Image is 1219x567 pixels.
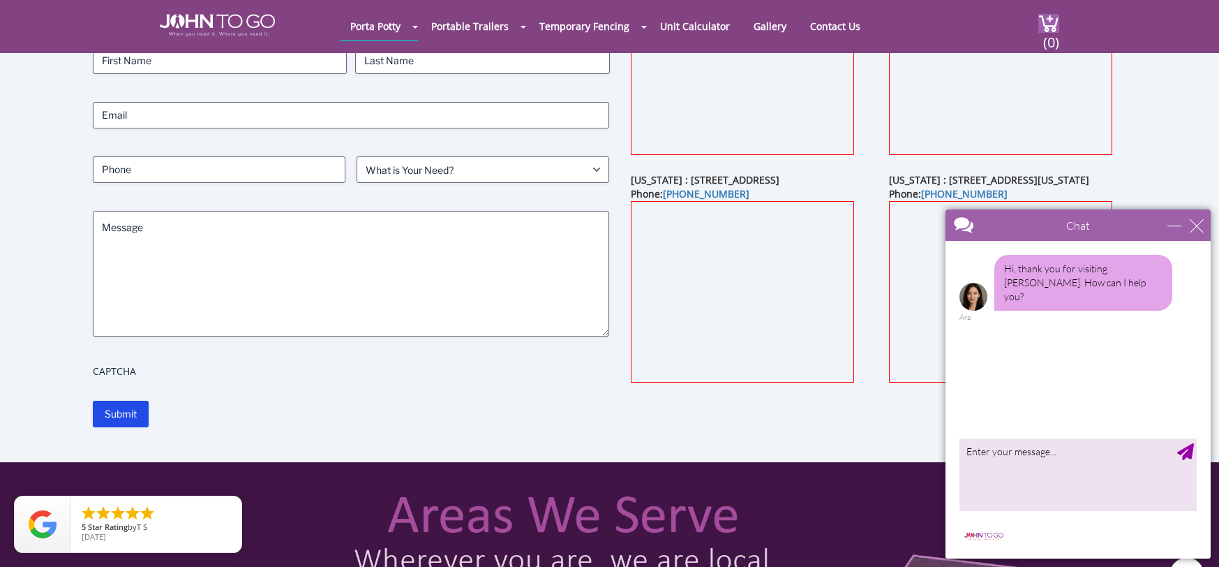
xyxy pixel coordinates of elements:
[29,510,57,538] img: Review Rating
[88,522,128,532] span: Star Rating
[137,522,147,532] span: T S
[139,505,156,522] li: 
[110,505,126,522] li: 
[340,13,411,40] a: Porta Potty
[631,187,749,200] b: Phone:
[160,14,275,36] img: JOHN to go
[95,505,112,522] li: 
[355,47,609,74] input: Last Name
[743,13,797,40] a: Gallery
[800,13,871,40] a: Contact Us
[663,187,749,200] a: [PHONE_NUMBER]
[1042,22,1059,52] span: (0)
[82,523,230,533] span: by
[937,201,1219,567] iframe: Live Chat Box
[93,401,149,427] input: Submit
[82,531,106,542] span: [DATE]
[921,187,1008,200] a: [PHONE_NUMBER]
[631,173,779,186] b: [US_STATE] : [STREET_ADDRESS]
[650,13,740,40] a: Unit Calculator
[1038,14,1059,33] img: cart a
[93,102,609,128] input: Email
[421,13,519,40] a: Portable Trailers
[93,156,345,183] input: Phone
[529,13,640,40] a: Temporary Fencing
[124,505,141,522] li: 
[889,187,1008,200] b: Phone:
[80,505,97,522] li: 
[889,173,1089,186] b: [US_STATE] : [STREET_ADDRESS][US_STATE]
[82,522,86,532] span: 5
[93,364,609,378] label: CAPTCHA
[93,47,347,74] input: First Name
